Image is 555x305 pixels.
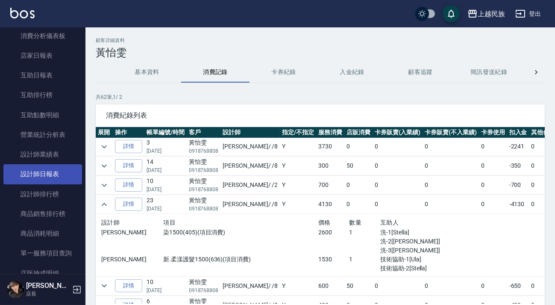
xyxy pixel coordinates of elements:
span: 設計師 [101,219,120,226]
a: 營業統計分析表 [3,125,82,145]
td: 0 [479,157,507,175]
button: 登出 [512,6,545,22]
p: 1530 [318,255,349,264]
td: Y [280,157,316,175]
td: 14 [144,157,187,175]
p: 洗-3[[PERSON_NAME]] [380,246,473,255]
th: 扣入金 [507,127,529,138]
a: 詳情 [115,140,142,153]
p: 0918768808 [189,166,219,174]
a: 消費分析儀表板 [3,26,82,46]
td: 0 [479,195,507,214]
p: [PERSON_NAME] [101,228,163,237]
button: 基本資料 [113,62,181,83]
button: 簡訊發送紀錄 [455,62,523,83]
p: 技術協助-1[Ula] [380,255,473,264]
a: 商品消耗明細 [3,224,82,243]
p: 1 [349,255,381,264]
td: [PERSON_NAME] / /8 [220,276,280,295]
td: 0 [479,276,507,295]
th: 店販消費 [344,127,373,138]
td: 10 [144,176,187,195]
a: 詳情 [115,159,142,172]
td: 黃怡雯 [187,157,221,175]
td: Y [280,276,316,295]
td: -700 [507,176,529,195]
p: [DATE] [147,166,185,174]
a: 設計師日報表 [3,164,82,184]
td: Y [280,195,316,214]
th: 卡券販賣(不入業績) [423,127,479,138]
td: 0 [479,176,507,195]
td: 黃怡雯 [187,137,221,156]
button: save [443,5,460,22]
td: 600 [316,276,344,295]
th: 展開 [96,127,113,138]
p: [PERSON_NAME] [101,255,163,264]
button: expand row [98,160,111,172]
button: 上越民族 [464,5,508,23]
td: 0 [373,276,423,295]
a: 詳情 [115,198,142,211]
td: 0 [373,137,423,156]
a: 店家日報表 [3,46,82,65]
td: -650 [507,276,529,295]
td: 50 [344,157,373,175]
p: 店長 [26,290,70,298]
a: 互助點數明細 [3,105,82,125]
p: 洗-1[Stella] [380,228,473,237]
span: 項目 [163,219,176,226]
td: 50 [344,276,373,295]
h5: [PERSON_NAME] [26,281,70,290]
th: 操作 [113,127,144,138]
span: 消費紀錄列表 [106,111,534,120]
button: 消費記錄 [181,62,250,83]
p: [DATE] [147,205,185,213]
td: 10 [144,276,187,295]
td: 300 [316,157,344,175]
h2: 顧客詳細資料 [96,38,545,43]
td: [PERSON_NAME] / /8 [220,137,280,156]
p: [DATE] [147,287,185,294]
td: 0 [344,176,373,195]
td: 0 [423,157,479,175]
img: Person [7,281,24,298]
td: -4130 [507,195,529,214]
a: 商品銷售排行榜 [3,204,82,224]
p: 0918768808 [189,186,219,193]
td: [PERSON_NAME] / /8 [220,157,280,175]
button: expand row [98,179,111,192]
th: 帳單編號/時間 [144,127,187,138]
td: Y [280,137,316,156]
img: Logo [10,8,35,18]
td: 0 [373,176,423,195]
th: 設計師 [220,127,280,138]
td: -350 [507,157,529,175]
th: 服務消費 [316,127,344,138]
th: 客戶 [187,127,221,138]
td: 0 [373,195,423,214]
td: Y [280,176,316,195]
h3: 黃怡雯 [96,47,545,59]
th: 卡券販賣(入業績) [373,127,423,138]
a: 設計師排行榜 [3,184,82,204]
td: 3730 [316,137,344,156]
button: 入金紀錄 [318,62,386,83]
td: 黃怡雯 [187,276,221,295]
td: 0 [423,276,479,295]
td: -2241 [507,137,529,156]
td: [PERSON_NAME] / /8 [220,195,280,214]
button: expand row [98,279,111,292]
p: 染1500(405)(項目消費) [163,228,318,237]
td: 0 [373,157,423,175]
p: 共 62 筆, 1 / 2 [96,93,545,101]
td: [PERSON_NAME] / /2 [220,176,280,195]
a: 互助排行榜 [3,85,82,105]
a: 詳情 [115,279,142,293]
p: 技術協助-2[Stella] [380,264,473,273]
td: 0 [423,195,479,214]
th: 指定/不指定 [280,127,316,138]
a: 店販抽成明細 [3,264,82,283]
p: 0918768808 [189,287,219,294]
td: 0 [344,137,373,156]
